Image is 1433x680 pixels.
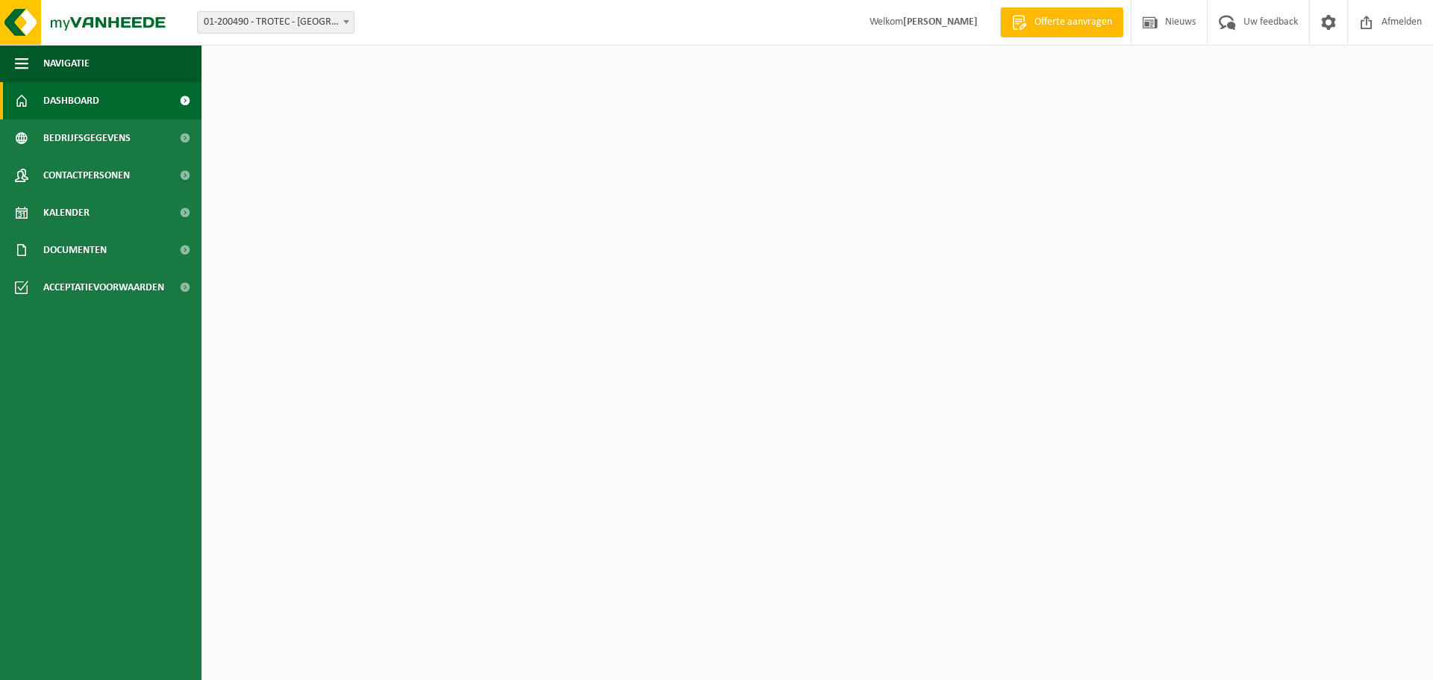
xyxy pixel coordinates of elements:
span: Navigatie [43,45,90,82]
span: Acceptatievoorwaarden [43,269,164,306]
strong: [PERSON_NAME] [903,16,978,28]
span: Documenten [43,231,107,269]
span: Dashboard [43,82,99,119]
span: 01-200490 - TROTEC - VEURNE [197,11,355,34]
span: Bedrijfsgegevens [43,119,131,157]
span: 01-200490 - TROTEC - VEURNE [198,12,354,33]
span: Offerte aanvragen [1031,15,1116,30]
span: Kalender [43,194,90,231]
span: Contactpersonen [43,157,130,194]
a: Offerte aanvragen [1000,7,1123,37]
